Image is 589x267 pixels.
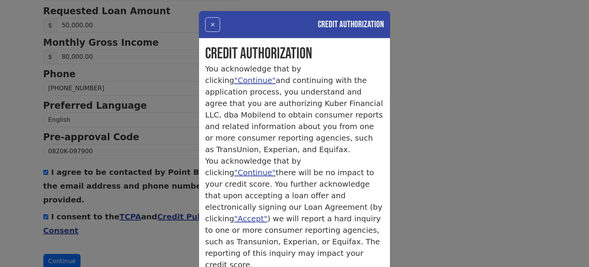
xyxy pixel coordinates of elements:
button: × [205,17,220,32]
a: "Accept" [234,214,268,223]
a: "Continue" [234,76,276,85]
h4: Credit Authorization [318,18,384,32]
a: "Continue" [234,168,276,177]
h1: Credit Authorization [205,45,384,63]
p: You acknowledge that by clicking and continuing with the application process, you understand and ... [205,63,384,155]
